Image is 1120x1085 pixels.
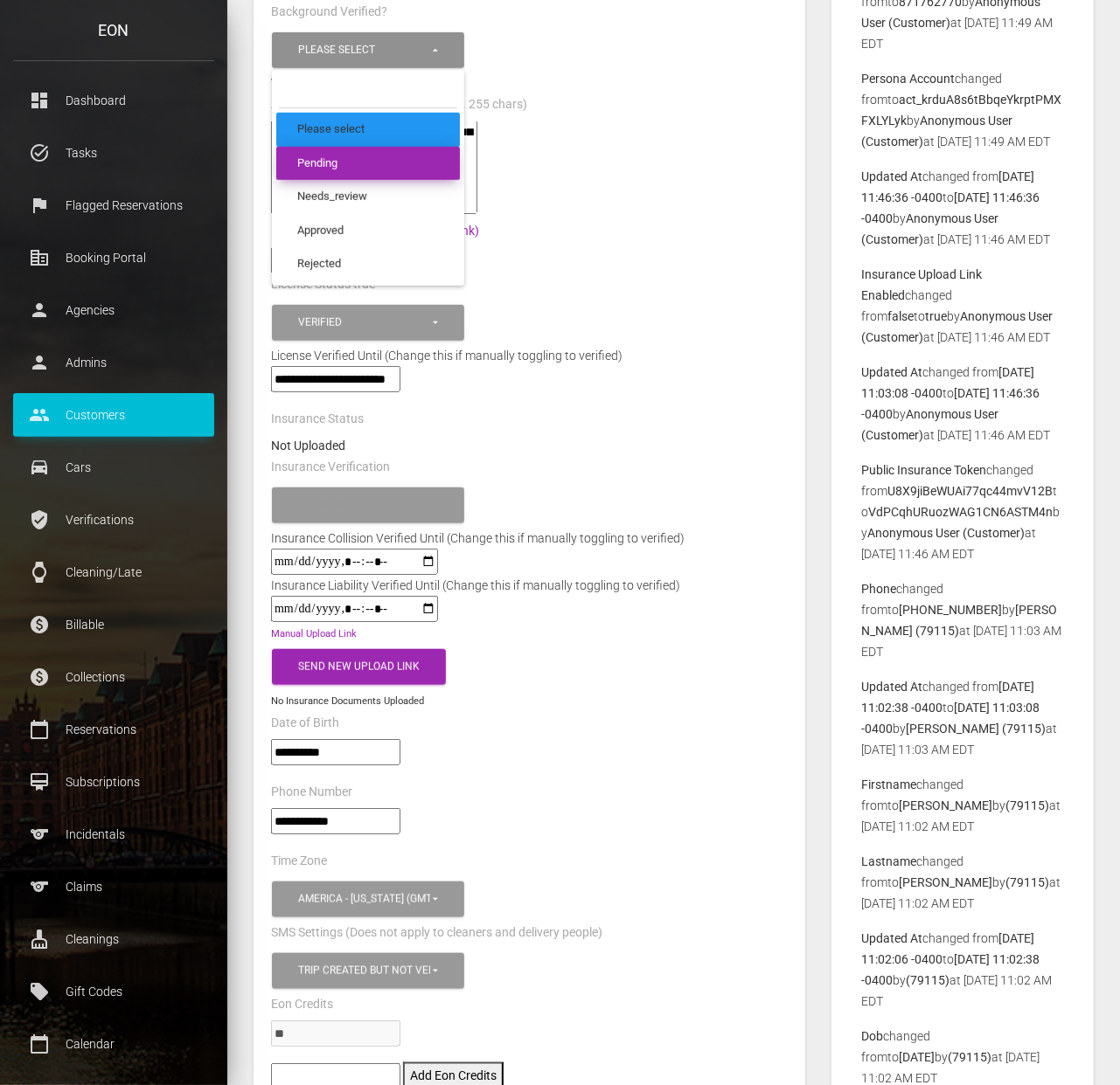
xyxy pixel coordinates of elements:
b: (79115) [1006,875,1050,889]
a: people Customers [13,393,214,437]
p: changed from to by at [DATE] 11:02 AM EDT [862,851,1063,914]
span: Please select [297,121,365,138]
b: Anonymous User (Customer) [862,211,999,246]
small: No Insurance Documents Uploaded [271,695,424,707]
b: Insurance Upload Link Enabled [862,267,983,302]
p: Flagged Reservations [26,192,201,218]
a: sports Claims [13,865,214,909]
b: (79115) [1006,798,1050,812]
label: Background Verified? [271,3,387,21]
p: changed from to by at [DATE] 11:46 AM EDT [862,166,1063,250]
a: calendar_today Reservations [13,708,214,751]
div: Insurance Liability Verified Until (Change this if manually toggling to verified) [258,575,693,596]
label: License Status true [271,276,375,294]
b: [PERSON_NAME] (79115) [907,722,1047,736]
a: person Admins [13,341,214,384]
b: false [888,309,915,323]
p: Customers [26,402,201,428]
b: U8X9jiBeWUAi77qc44mvV12B [888,484,1054,498]
div: Insurance Collision Verified Until (Change this if manually toggling to verified) [258,528,698,549]
a: person Agencies [13,288,214,332]
p: Subscriptions [26,769,201,795]
a: dashboard Dashboard [13,79,214,122]
a: paid Collections [13,655,214,699]
b: Phone [862,582,897,596]
input: Search [279,78,457,109]
p: Claims [26,874,201,900]
p: Collections [26,664,201,690]
span: Approved [297,223,344,239]
a: sports Incidentals [13,812,214,856]
p: Incidentals [26,821,201,847]
b: [PERSON_NAME] [900,798,993,812]
p: Tasks [26,140,201,166]
div: License Verified Until (Change this if manually toggling to verified) [258,345,801,366]
p: changed from to by at [DATE] 11:49 AM EDT [862,68,1063,152]
label: Insurance Verification [271,459,390,476]
a: card_membership Subscriptions [13,760,214,804]
label: Phone Number [271,784,352,801]
b: [PHONE_NUMBER] [900,603,1003,617]
p: changed from to by at [DATE] 11:03 AM EDT [862,676,1063,760]
div: Please select [298,498,430,513]
p: changed from to by at [DATE] 11:02 AM EDT [862,774,1063,837]
span: Rejected [297,256,341,273]
p: Cleanings [26,926,201,952]
a: watch Cleaning/Late [13,550,214,594]
a: corporate_fare Booking Portal [13,236,214,280]
b: Updated At [862,680,923,694]
p: Booking Portal [26,245,201,271]
p: changed from to by at [DATE] 11:02 AM EDT [862,928,1063,1012]
b: Lastname [862,854,917,868]
a: drive_eta Cars [13,446,214,489]
strong: Not Uploaded [271,439,345,453]
b: Updated At [862,931,923,945]
p: Agencies [26,297,201,323]
label: SMS Settings (Does not apply to cleaners and delivery people) [271,924,602,942]
label: Time Zone [271,853,327,870]
b: Dob [862,1029,884,1043]
a: View background checks [271,76,407,90]
button: Send New Upload Link [272,649,446,685]
label: Insurance Status [271,411,364,428]
b: Anonymous User (Customer) [862,407,999,442]
b: Anonymous User (Customer) [868,526,1026,540]
b: Anonymous User (Customer) [862,114,1013,149]
a: verified_user Verifications [13,498,214,542]
div: Trip created but not verified , Customer is verified and trip is set to go [298,964,430,978]
b: true [926,309,948,323]
b: (79115) [949,1050,992,1064]
p: Cleaning/Late [26,559,201,585]
a: flag Flagged Reservations [13,183,214,227]
a: Manual Upload Link [271,628,357,639]
p: Dashboard [26,87,201,114]
div: America - [US_STATE] (GMT -05:00) [298,892,430,907]
b: Firstname [862,777,917,791]
a: cleaning_services Cleanings [13,917,214,961]
a: calendar_today Calendar [13,1022,214,1066]
b: Public Insurance Token [862,463,987,477]
button: Trip created but not verified, Customer is verified and trip is set to go [272,953,464,989]
div: Please select [298,43,430,58]
p: Calendar [26,1031,201,1057]
button: Verified [272,305,464,341]
a: task_alt Tasks [13,131,214,175]
span: Pending [297,155,337,172]
p: Reservations [26,716,201,743]
p: changed from to by at [DATE] 11:46 AM EDT [862,362,1063,446]
label: Date of Birth [271,715,339,732]
p: changed from to by at [DATE] 11:03 AM EDT [862,578,1063,662]
p: Verifications [26,507,201,533]
span: Needs_review [297,189,367,205]
label: Driver's License Number [271,223,479,240]
b: Persona Account [862,72,956,86]
b: Updated At [862,365,923,379]
button: Please select [272,487,464,523]
b: [DATE] [900,1050,936,1064]
p: Billable [26,612,201,638]
p: Admins [26,349,201,376]
button: Please select [272,32,464,68]
b: [PERSON_NAME] [900,875,993,889]
b: act_krduA8s6tBbqeYkrptPMXFXLYLyk [862,93,1062,128]
p: Cars [26,454,201,480]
